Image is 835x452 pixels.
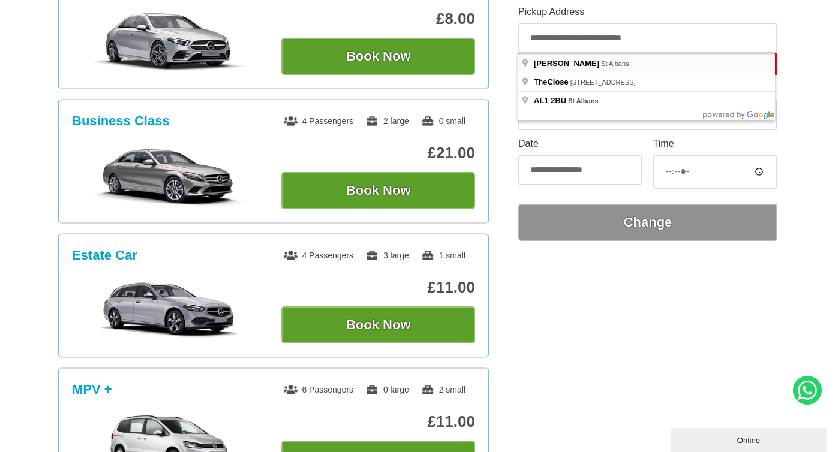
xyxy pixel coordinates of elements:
[281,38,475,75] button: Book Now
[547,77,568,86] span: Close
[284,116,353,126] span: 4 Passengers
[534,96,566,105] span: AL1 2BU
[281,278,475,297] p: £11.00
[421,385,465,394] span: 2 small
[72,113,170,129] h3: Business Class
[284,251,353,260] span: 4 Passengers
[518,139,642,149] label: Date
[79,146,259,206] img: Business Class
[601,60,629,67] span: St Albans
[284,385,353,394] span: 6 Passengers
[518,7,777,17] label: Pickup Address
[72,382,112,397] h3: MPV +
[671,426,829,452] iframe: chat widget
[72,248,137,263] h3: Estate Car
[518,204,777,241] button: Change
[79,280,259,340] img: Estate Car
[281,172,475,209] button: Book Now
[421,116,465,126] span: 0 small
[79,11,259,71] img: Saloon
[281,306,475,343] button: Book Now
[281,412,475,431] p: £11.00
[421,251,465,260] span: 1 small
[365,251,409,260] span: 3 large
[570,79,636,86] span: [STREET_ADDRESS]
[281,144,475,162] p: £21.00
[365,116,409,126] span: 2 large
[568,97,598,104] span: St Albans
[534,77,570,86] span: The
[653,139,777,149] label: Time
[365,385,409,394] span: 0 large
[534,59,599,68] span: [PERSON_NAME]
[281,10,475,28] p: £8.00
